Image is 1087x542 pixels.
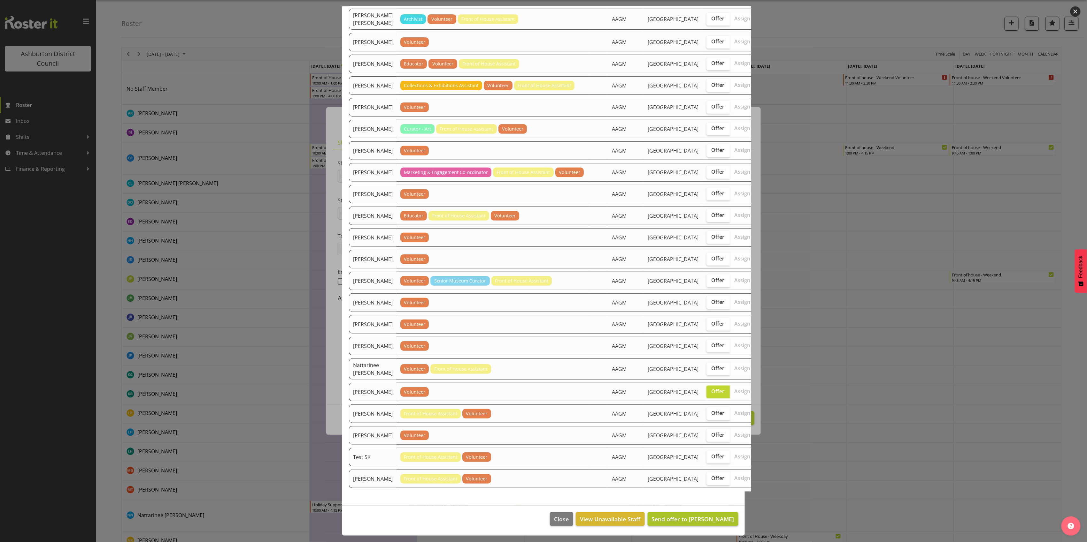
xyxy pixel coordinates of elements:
span: Offer [712,432,725,438]
span: [GEOGRAPHIC_DATA] [648,39,699,46]
span: Front of House Assistant [434,365,488,373]
button: Feedback - Show survey [1075,249,1087,293]
span: Volunteer [431,16,453,23]
span: [GEOGRAPHIC_DATA] [648,365,699,373]
span: Front of House Assistant [440,125,493,132]
span: AAGM [612,475,627,482]
span: Offer [712,453,725,460]
span: Front of House Assistant [462,60,516,67]
span: AAGM [612,454,627,461]
span: Assign [735,60,751,66]
td: [PERSON_NAME] [349,250,397,268]
span: Offer [712,277,725,283]
span: [GEOGRAPHIC_DATA] [648,475,699,482]
span: AAGM [612,16,627,23]
span: Assign [735,475,751,481]
td: Nattarinee [PERSON_NAME] [349,358,397,380]
span: Volunteer [404,147,425,154]
span: Volunteer [404,234,425,241]
span: Feedback [1078,256,1084,278]
span: Assign [735,277,751,283]
span: Volunteer [432,60,454,67]
span: Close [554,515,569,523]
span: Assign [735,82,751,88]
span: Offer [712,169,725,175]
button: Send offer to [PERSON_NAME] [648,512,738,526]
span: Assign [735,125,751,132]
span: AAGM [612,39,627,46]
span: AAGM [612,191,627,198]
td: [PERSON_NAME] [349,426,397,445]
span: Volunteer [494,212,516,219]
span: Offer [712,190,725,197]
td: [PERSON_NAME] [349,33,397,51]
span: Volunteer [488,82,509,89]
span: Volunteer [466,454,488,461]
span: [GEOGRAPHIC_DATA] [648,432,699,439]
span: Volunteer [404,299,425,306]
span: Assign [735,190,751,197]
span: [GEOGRAPHIC_DATA] [648,454,699,461]
span: Front of House Assistant [404,454,457,461]
span: AAGM [612,410,627,417]
span: Offer [712,410,725,416]
span: Assign [735,234,751,240]
td: [PERSON_NAME] [349,76,397,95]
td: [PERSON_NAME] [349,163,397,182]
span: AAGM [612,147,627,154]
span: Volunteer [502,125,523,132]
span: Volunteer [404,256,425,263]
td: [PERSON_NAME] [349,185,397,203]
span: [GEOGRAPHIC_DATA] [648,256,699,263]
span: AAGM [612,104,627,111]
span: Volunteer [404,321,425,328]
span: Assign [735,410,751,416]
span: AAGM [612,299,627,306]
td: [PERSON_NAME] [349,383,397,401]
span: Offer [712,15,725,22]
span: Assign [735,255,751,262]
span: AAGM [612,388,627,395]
span: [GEOGRAPHIC_DATA] [648,388,699,395]
span: Offer [712,299,725,305]
td: [PERSON_NAME] [349,272,397,290]
button: Close [550,512,573,526]
td: [PERSON_NAME] [349,315,397,334]
span: Assign [735,342,751,349]
img: help-xxl-2.png [1068,523,1074,529]
span: Offer [712,212,725,218]
span: Curator - Art [404,125,431,132]
span: Send offer to [PERSON_NAME] [652,515,734,523]
span: Archivist [404,16,422,23]
span: Assign [735,388,751,395]
span: [GEOGRAPHIC_DATA] [648,147,699,154]
button: View Unavailable Staff [576,512,644,526]
span: Assign [735,320,751,327]
span: AAGM [612,432,627,439]
span: Offer [712,103,725,110]
span: Volunteer [404,365,425,373]
span: Assign [735,212,751,218]
span: Assign [735,365,751,372]
span: AAGM [612,343,627,350]
td: [PERSON_NAME] [349,207,397,225]
td: [PERSON_NAME] [349,337,397,355]
span: Front of House Assistant [404,475,457,482]
span: [GEOGRAPHIC_DATA] [648,169,699,176]
span: [GEOGRAPHIC_DATA] [648,82,699,89]
span: Volunteer [466,410,488,417]
span: Assign [735,15,751,22]
span: Offer [712,342,725,349]
span: Offer [712,147,725,153]
span: Offer [712,38,725,45]
span: [GEOGRAPHIC_DATA] [648,299,699,306]
span: Volunteer [404,104,425,111]
span: Senior Museum Curator [434,277,486,284]
span: Assign [735,103,751,110]
span: AAGM [612,256,627,263]
span: Volunteer [404,432,425,439]
td: [PERSON_NAME] [349,55,397,73]
span: Front of House Assistant [432,212,486,219]
td: [PERSON_NAME] [349,141,397,160]
span: Offer [712,365,725,372]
